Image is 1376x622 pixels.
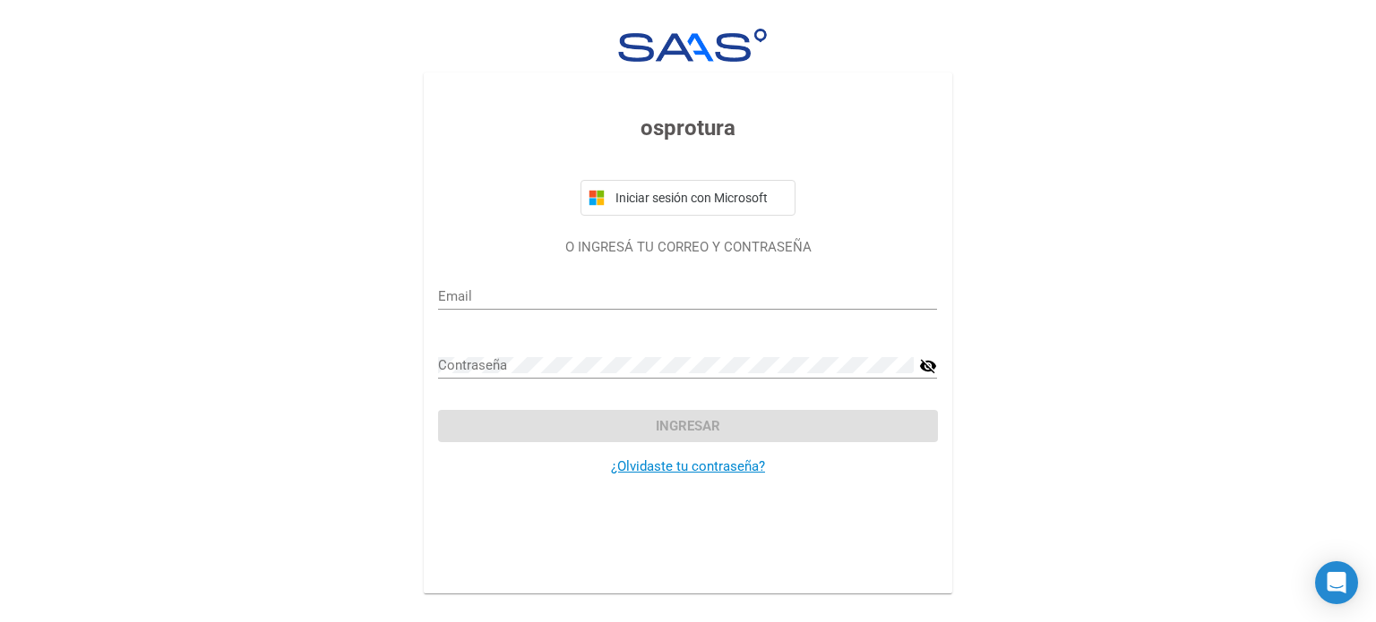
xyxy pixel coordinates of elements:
span: Iniciar sesión con Microsoft [612,191,787,205]
span: Ingresar [656,418,720,434]
button: Ingresar [438,410,937,442]
button: Iniciar sesión con Microsoft [580,180,795,216]
h3: osprotura [438,112,937,144]
div: Open Intercom Messenger [1315,561,1358,604]
a: ¿Olvidaste tu contraseña? [611,458,765,474]
p: O INGRESÁ TU CORREO Y CONTRASEÑA [438,237,937,258]
mat-icon: visibility_off [919,355,937,377]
